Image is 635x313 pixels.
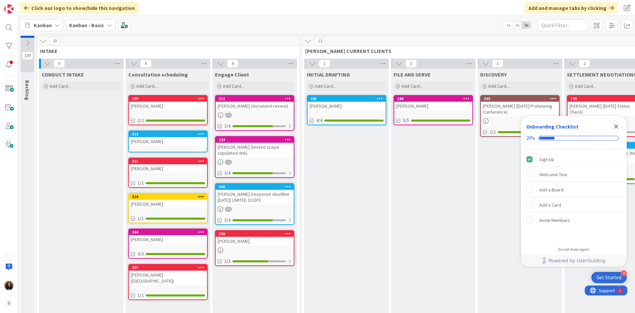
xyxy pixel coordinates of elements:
[4,4,14,14] img: Visit kanbanzone.com
[129,265,207,271] div: 307
[488,83,509,89] span: Add Card...
[20,2,139,14] div: Click our logo to show/hide this navigation
[129,102,207,110] div: [PERSON_NAME]
[138,117,144,124] span: 2/2
[481,96,559,116] div: 303[PERSON_NAME] ([DATE] Prehearing Conference)
[316,117,322,124] span: 4/4
[579,60,590,68] span: 2
[308,102,386,110] div: [PERSON_NAME]
[216,96,294,110] div: 312[PERSON_NAME] (document review)
[128,193,208,223] a: 310[PERSON_NAME]1/1
[216,137,294,157] div: 224[PERSON_NAME] (limited scope stipulated dnk)
[394,95,473,125] a: 288[PERSON_NAME]5/5
[129,265,207,285] div: 307[PERSON_NAME] ([GEOGRAPHIC_DATA])
[539,155,554,163] div: Sign Up
[315,83,336,89] span: Add Card...
[539,216,570,224] div: Invite Members
[315,37,326,45] span: 13
[489,129,496,135] span: 2/2
[224,217,231,224] span: 3/4
[311,96,386,101] div: 281
[597,274,621,281] div: Get Started
[224,258,231,265] span: 2/3
[49,37,61,45] span: 10
[521,255,627,267] div: Footer
[69,22,104,28] b: Kanban - Basic
[227,60,238,68] span: 4
[522,22,531,28] span: 3x
[129,137,207,146] div: [PERSON_NAME]
[526,135,621,141] div: Checklist progress: 20%
[128,229,208,259] a: 264[PERSON_NAME]3/3
[621,270,627,276] div: 4
[394,102,472,110] div: [PERSON_NAME]
[132,265,207,270] div: 307
[216,102,294,110] div: [PERSON_NAME] (document review)
[219,232,294,236] div: 296
[219,184,294,189] div: 308
[307,95,386,125] a: 281[PERSON_NAME]4/4
[524,198,624,212] div: Add a Card is incomplete.
[481,102,559,116] div: [PERSON_NAME] ([DATE] Prehearing Conference)
[216,96,294,102] div: 312
[138,180,144,186] span: 1/1
[525,2,618,14] div: Add and manage tabs by clicking
[405,60,417,68] span: 1
[128,264,208,300] a: 307[PERSON_NAME] ([GEOGRAPHIC_DATA])1/1
[215,71,249,78] span: Engage Client
[216,184,294,204] div: 308[PERSON_NAME] (response deadline [DATE]) LIMITED SCOPE
[129,96,207,102] div: 289
[394,71,431,78] span: FILE AND SERVE
[308,96,386,110] div: 281[PERSON_NAME]
[539,186,564,194] div: Add a Board
[307,71,350,78] span: INITIAL DRAFTING
[216,190,294,204] div: [PERSON_NAME] (response deadline [DATE]) LIMITED SCOPE
[397,96,472,101] div: 288
[132,132,207,136] div: 313
[539,201,561,209] div: Add a Card
[40,48,291,54] span: INTAKE
[611,121,621,132] div: Close Checklist
[129,194,207,208] div: 310[PERSON_NAME]
[50,83,71,89] span: Add Card...
[42,71,84,78] span: CONDUCT INTAKE
[4,299,14,309] img: avatar
[403,117,409,124] span: 5/5
[24,80,31,100] span: Backlog
[136,83,157,89] span: Add Card...
[14,1,30,9] span: Support
[480,71,507,78] span: DISCOVERY
[402,83,423,89] span: Add Card...
[129,158,207,173] div: 311[PERSON_NAME]
[128,130,208,152] a: 313[PERSON_NAME]
[216,184,294,190] div: 308
[216,137,294,143] div: 224
[34,3,36,8] div: 1
[394,96,472,110] div: 288[PERSON_NAME]
[526,135,535,141] div: 20%
[129,235,207,244] div: [PERSON_NAME]
[129,158,207,164] div: 311
[129,96,207,110] div: 289[PERSON_NAME]
[539,171,568,179] div: Welcome Tour
[521,149,627,242] div: Checklist items
[129,164,207,173] div: [PERSON_NAME]
[591,272,627,283] div: Open Get Started checklist, remaining modules: 4
[128,95,208,125] a: 289[PERSON_NAME]2/2
[319,60,330,68] span: 1
[480,95,560,137] a: 303[PERSON_NAME] ([DATE] Prehearing Conference)2/2
[521,116,627,267] div: Checklist Container
[132,194,207,199] div: 310
[129,131,207,146] div: 313[PERSON_NAME]
[216,237,294,245] div: [PERSON_NAME]
[524,213,624,228] div: Invite Members is incomplete.
[524,152,624,167] div: Sign Up is complete.
[484,96,559,101] div: 303
[481,96,559,102] div: 303
[138,250,144,257] span: 3/3
[215,183,294,225] a: 308[PERSON_NAME] (response deadline [DATE]) LIMITED SCOPE3/4
[129,131,207,137] div: 313
[128,158,208,188] a: 311[PERSON_NAME]1/1
[216,143,294,157] div: [PERSON_NAME] (limited scope stipulated dnk)
[215,95,294,131] a: 312[PERSON_NAME] (document review)3/4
